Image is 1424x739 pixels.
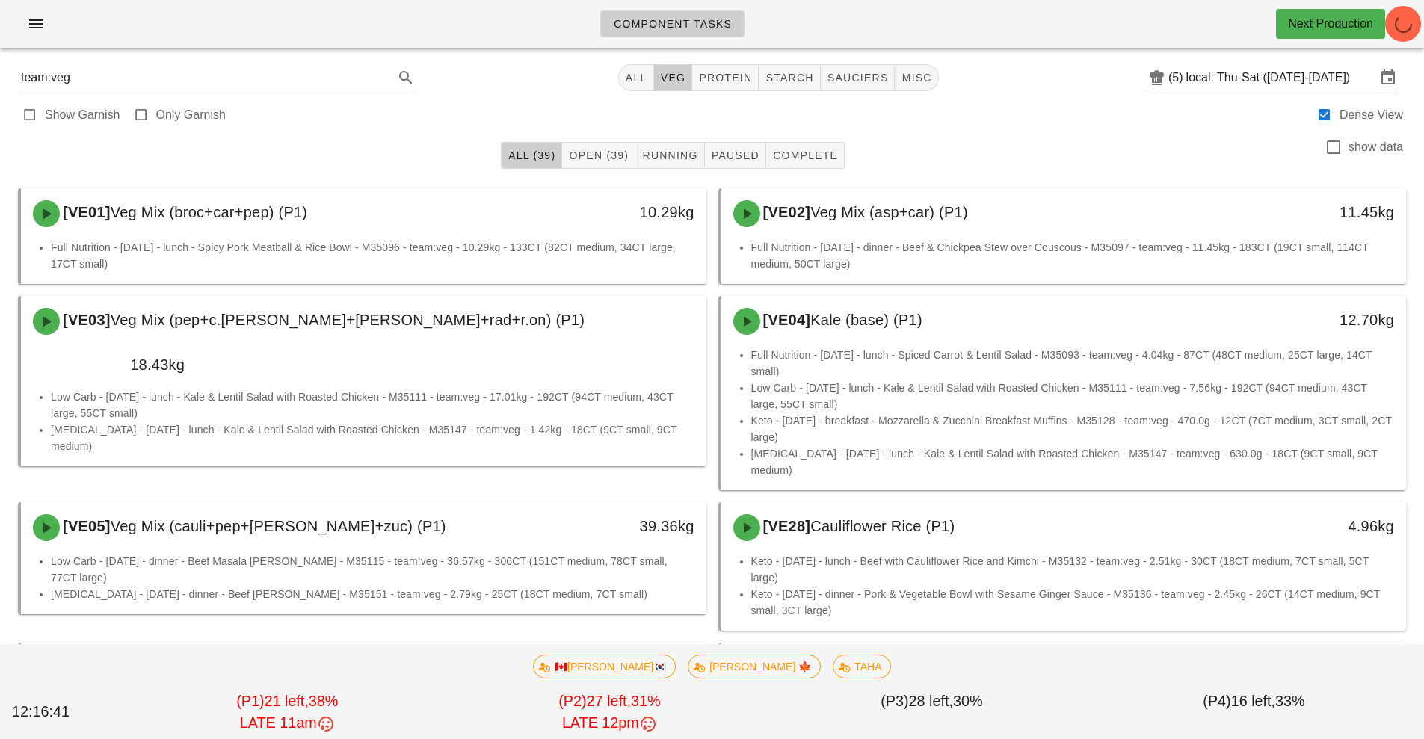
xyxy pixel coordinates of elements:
[772,149,838,161] span: Complete
[45,108,120,123] label: Show Garnish
[542,200,694,224] div: 10.29kg
[771,687,1093,738] div: (P3) 30%
[1093,687,1415,738] div: (P4) 33%
[751,445,1395,478] li: [MEDICAL_DATA] - [DATE] - lunch - Kale & Lentil Salad with Roasted Chicken - M35147 - team:veg - ...
[751,239,1395,272] li: Full Nutrition - [DATE] - dinner - Beef & Chickpea Stew over Couscous - M35097 - team:veg - 11.45...
[751,586,1395,619] li: Keto - [DATE] - dinner - Pork & Vegetable Bowl with Sesame Ginger Sauce - M35136 - team:veg - 2.4...
[1231,693,1275,709] span: 16 left,
[600,10,745,37] a: Component Tasks
[1242,308,1394,332] div: 12.70kg
[562,142,635,169] button: Open (39)
[618,64,654,91] button: All
[760,312,811,328] span: [VE04]
[697,655,811,678] span: [PERSON_NAME] 🍁
[1288,15,1373,33] div: Next Production
[508,149,555,161] span: All (39)
[751,553,1395,586] li: Keto - [DATE] - lunch - Beef with Cauliflower Rice and Kimchi - M35132 - team:veg - 2.51kg - 30CT...
[760,204,811,220] span: [VE02]
[1168,70,1186,85] div: (5)
[60,312,111,328] span: [VE03]
[126,687,449,738] div: (P1) 38%
[901,72,931,84] span: misc
[625,72,647,84] span: All
[698,72,752,84] span: protein
[451,712,768,735] div: LATE 12pm
[821,64,896,91] button: sauciers
[51,239,694,272] li: Full Nutrition - [DATE] - lunch - Spicy Pork Meatball & Rice Bowl - M35096 - team:veg - 10.29kg -...
[751,380,1395,412] li: Low Carb - [DATE] - lunch - Kale & Lentil Salad with Roasted Chicken - M35111 - team:veg - 7.56kg...
[51,421,694,454] li: [MEDICAL_DATA] - [DATE] - lunch - Kale & Lentil Salad with Roasted Chicken - M35147 - team:veg - ...
[641,149,697,161] span: Running
[810,518,955,534] span: Cauliflower Rice (P1)
[705,142,766,169] button: Paused
[129,712,446,735] div: LATE 11am
[111,312,585,328] span: Veg Mix (pep+c.[PERSON_NAME]+[PERSON_NAME]+rad+r.on) (P1)
[635,142,704,169] button: Running
[751,347,1395,380] li: Full Nutrition - [DATE] - lunch - Spiced Carrot & Lentil Salad - M35093 - team:veg - 4.04kg - 87C...
[1349,140,1403,155] label: show data
[51,389,694,421] li: Low Carb - [DATE] - lunch - Kale & Lentil Salad with Roasted Chicken - M35111 - team:veg - 17.01k...
[909,693,953,709] span: 28 left,
[501,142,562,169] button: All (39)
[60,204,111,220] span: [VE01]
[111,204,308,220] span: Veg Mix (broc+car+pep) (P1)
[51,586,694,602] li: [MEDICAL_DATA] - [DATE] - dinner - Beef [PERSON_NAME] - M35151 - team:veg - 2.79kg - 25CT (18CT m...
[810,204,968,220] span: Veg Mix (asp+car) (P1)
[895,64,938,91] button: misc
[60,518,111,534] span: [VE05]
[842,655,881,678] span: TAHA
[810,312,922,328] span: Kale (base) (P1)
[765,72,813,84] span: starch
[156,108,226,123] label: Only Garnish
[542,514,694,538] div: 39.36kg
[751,412,1395,445] li: Keto - [DATE] - breakfast - Mozzarella & Zucchini Breakfast Muffins - M35128 - team:veg - 470.0g ...
[264,693,308,709] span: 21 left,
[827,72,889,84] span: sauciers
[449,687,771,738] div: (P2) 31%
[1340,108,1403,123] label: Dense View
[760,518,811,534] span: [VE28]
[1242,200,1394,224] div: 11.45kg
[9,698,126,726] div: 12:16:41
[654,64,693,91] button: veg
[759,64,820,91] button: starch
[692,64,759,91] button: protein
[33,353,185,377] div: 18.43kg
[660,72,686,84] span: veg
[711,149,759,161] span: Paused
[766,142,845,169] button: Complete
[568,149,629,161] span: Open (39)
[613,18,732,30] span: Component Tasks
[51,553,694,586] li: Low Carb - [DATE] - dinner - Beef Masala [PERSON_NAME] - M35115 - team:veg - 36.57kg - 306CT (151...
[587,693,631,709] span: 27 left,
[1242,514,1394,538] div: 4.96kg
[543,655,666,678] span: 🇨🇦[PERSON_NAME]🇰🇷
[111,518,446,534] span: Veg Mix (cauli+pep+[PERSON_NAME]+zuc) (P1)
